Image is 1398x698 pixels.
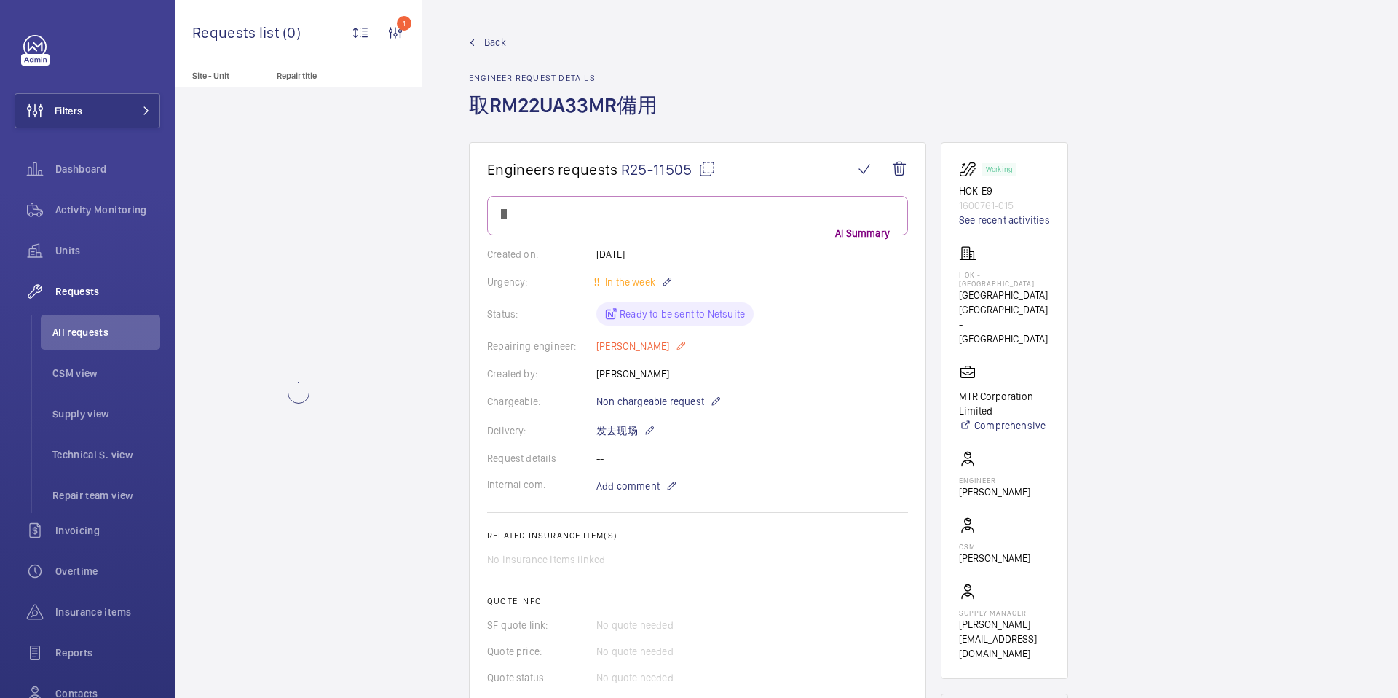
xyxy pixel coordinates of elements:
[469,92,666,142] h1: 取RM22UA33MR備用
[959,184,1050,198] p: HOK-E9
[52,488,160,503] span: Repair team view
[959,213,1050,227] a: See recent activities
[986,167,1012,172] p: Working
[596,337,687,355] p: [PERSON_NAME]
[15,93,160,128] button: Filters
[596,422,655,439] p: 发去现场
[469,73,666,83] h2: Engineer request details
[52,366,160,380] span: CSM view
[55,162,160,176] span: Dashboard
[959,476,1030,485] p: Engineer
[55,605,160,619] span: Insurance items
[959,551,1030,565] p: [PERSON_NAME]
[52,325,160,340] span: All requests
[55,523,160,538] span: Invoicing
[55,243,160,258] span: Units
[959,418,1050,433] a: Comprehensive
[55,103,82,118] span: Filters
[55,646,160,660] span: Reports
[959,317,1050,346] p: - [GEOGRAPHIC_DATA]
[959,270,1050,288] p: HOK - [GEOGRAPHIC_DATA]
[596,394,704,409] span: Non chargeable request
[596,479,660,493] span: Add comment
[487,530,908,541] h2: Related insurance item(s)
[175,71,271,81] p: Site - Unit
[959,617,1050,661] p: [PERSON_NAME][EMAIL_ADDRESS][DOMAIN_NAME]
[487,160,618,179] span: Engineers requests
[487,596,908,606] h2: Quote info
[959,389,1050,418] p: MTR Corporation Limited
[959,198,1050,213] p: 1600761-015
[959,160,982,178] img: escalator.svg
[829,226,896,240] p: AI Summary
[602,276,655,288] span: In the week
[55,284,160,299] span: Requests
[55,203,160,217] span: Activity Monitoring
[959,542,1030,551] p: CSM
[192,23,283,42] span: Requests list
[52,447,160,462] span: Technical S. view
[484,35,506,50] span: Back
[959,485,1030,499] p: [PERSON_NAME]
[621,160,716,179] span: R25-11505
[959,608,1050,617] p: Supply manager
[55,564,160,579] span: Overtime
[959,288,1050,317] p: [GEOGRAPHIC_DATA] [GEOGRAPHIC_DATA]
[277,71,373,81] p: Repair title
[52,407,160,421] span: Supply view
